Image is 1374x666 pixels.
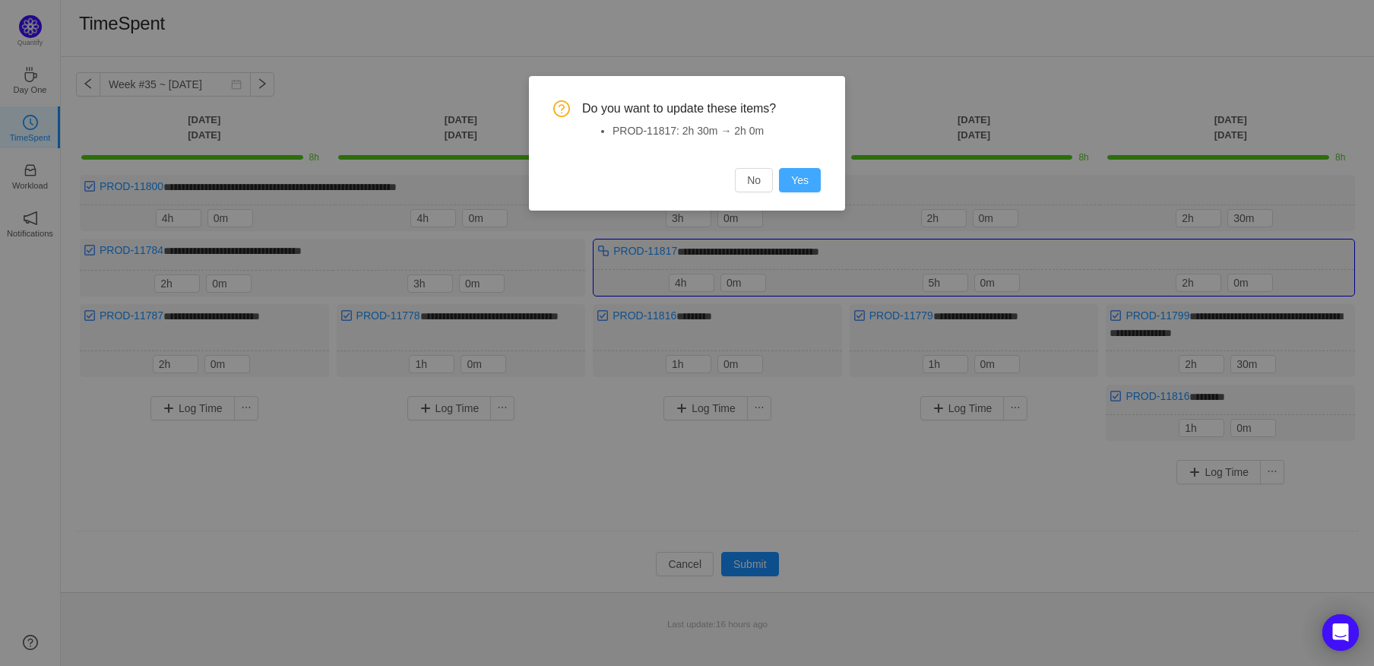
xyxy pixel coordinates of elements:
button: Yes [779,168,821,192]
li: PROD-11817: 2h 30m → 2h 0m [613,123,821,139]
span: Do you want to update these items? [582,100,821,117]
div: Open Intercom Messenger [1322,614,1359,651]
button: No [735,168,773,192]
i: icon: question-circle [553,100,570,117]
